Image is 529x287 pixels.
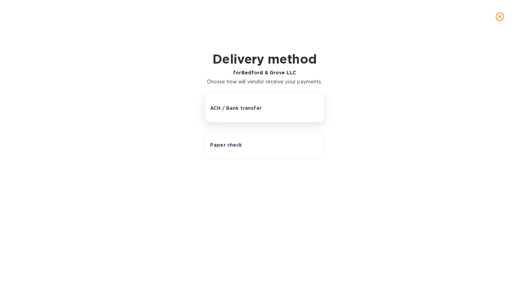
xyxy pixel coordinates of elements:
[491,8,508,25] button: close
[205,131,324,159] button: Paper check
[210,141,242,148] p: Paper check
[207,78,322,85] p: Choose how will vendor receive your payments.
[210,105,262,112] p: ACH / Bank transfer
[205,94,324,122] button: ACH / Bank transfer
[207,52,322,66] h1: Delivery method
[233,70,296,75] b: for Bedford & Grove LLC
